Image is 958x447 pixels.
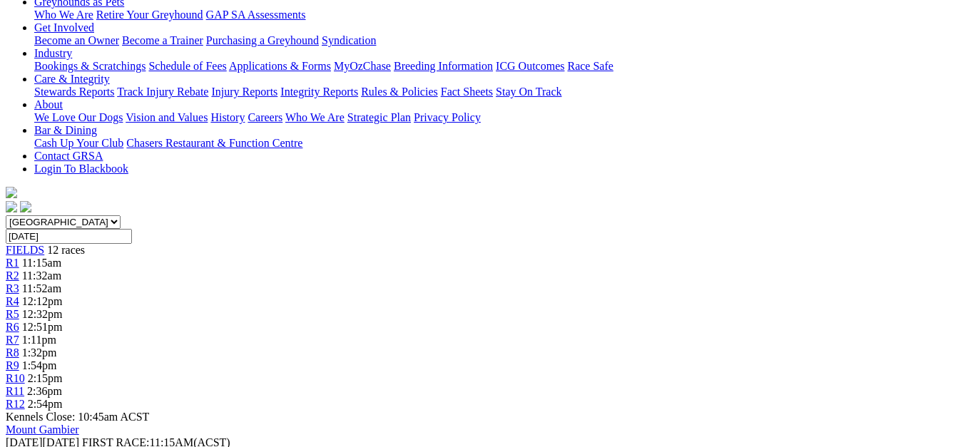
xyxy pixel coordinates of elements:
[6,244,44,256] a: FIELDS
[34,47,72,59] a: Industry
[6,423,79,436] a: Mount Gambier
[34,150,103,162] a: Contact GRSA
[206,34,319,46] a: Purchasing a Greyhound
[22,359,57,371] span: 1:54pm
[6,321,19,333] a: R6
[6,411,149,423] span: Kennels Close: 10:45am ACST
[34,21,94,34] a: Get Involved
[441,86,493,98] a: Fact Sheets
[34,34,952,47] div: Get Involved
[496,60,564,72] a: ICG Outcomes
[28,372,63,384] span: 2:15pm
[34,9,952,21] div: Greyhounds as Pets
[229,60,331,72] a: Applications & Forms
[6,282,19,294] a: R3
[248,111,282,123] a: Careers
[322,34,376,46] a: Syndication
[6,187,17,198] img: logo-grsa-white.png
[6,359,19,371] a: R9
[22,308,63,320] span: 12:32pm
[6,295,19,307] a: R4
[22,257,61,269] span: 11:15am
[414,111,481,123] a: Privacy Policy
[34,163,128,175] a: Login To Blackbook
[347,111,411,123] a: Strategic Plan
[6,257,19,269] a: R1
[27,385,62,397] span: 2:36pm
[34,34,119,46] a: Become an Owner
[6,398,25,410] a: R12
[34,111,952,124] div: About
[22,334,56,346] span: 1:11pm
[22,346,57,359] span: 1:32pm
[210,111,245,123] a: History
[126,137,302,149] a: Chasers Restaurant & Function Centre
[34,60,952,73] div: Industry
[6,201,17,212] img: facebook.svg
[22,282,61,294] span: 11:52am
[117,86,208,98] a: Track Injury Rebate
[334,60,391,72] a: MyOzChase
[206,9,306,21] a: GAP SA Assessments
[6,269,19,282] a: R2
[22,269,61,282] span: 11:32am
[34,137,952,150] div: Bar & Dining
[285,111,345,123] a: Who We Are
[6,385,24,397] a: R11
[47,244,85,256] span: 12 races
[280,86,358,98] a: Integrity Reports
[22,295,63,307] span: 12:12pm
[6,308,19,320] a: R5
[394,60,493,72] a: Breeding Information
[20,201,31,212] img: twitter.svg
[34,9,93,21] a: Who We Are
[34,86,114,98] a: Stewards Reports
[148,60,226,72] a: Schedule of Fees
[22,321,63,333] span: 12:51pm
[567,60,613,72] a: Race Safe
[6,346,19,359] a: R8
[34,73,110,85] a: Care & Integrity
[28,398,63,410] span: 2:54pm
[34,86,952,98] div: Care & Integrity
[34,98,63,111] a: About
[6,229,132,244] input: Select date
[34,124,97,136] a: Bar & Dining
[122,34,203,46] a: Become a Trainer
[96,9,203,21] a: Retire Your Greyhound
[496,86,561,98] a: Stay On Track
[126,111,208,123] a: Vision and Values
[211,86,277,98] a: Injury Reports
[6,372,25,384] a: R10
[361,86,438,98] a: Rules & Policies
[34,137,123,149] a: Cash Up Your Club
[34,60,146,72] a: Bookings & Scratchings
[34,111,123,123] a: We Love Our Dogs
[6,334,19,346] a: R7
